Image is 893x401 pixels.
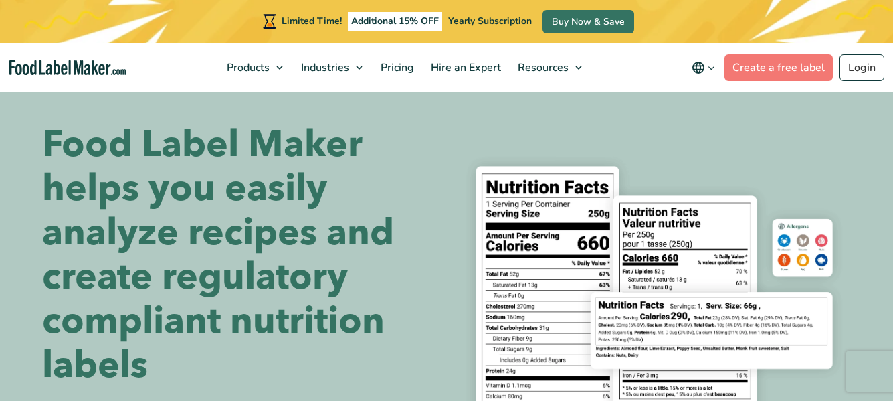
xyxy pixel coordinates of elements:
a: Buy Now & Save [542,10,634,33]
span: Industries [297,60,351,75]
a: Create a free label [724,54,833,81]
span: Limited Time! [282,15,342,27]
a: Login [839,54,884,81]
span: Pricing [377,60,415,75]
a: Pricing [373,43,419,92]
span: Yearly Subscription [448,15,532,27]
span: Additional 15% OFF [348,12,442,31]
span: Products [223,60,271,75]
h1: Food Label Maker helps you easily analyze recipes and create regulatory compliant nutrition labels [42,123,437,388]
a: Industries [293,43,369,92]
a: Hire an Expert [423,43,506,92]
span: Hire an Expert [427,60,502,75]
a: Resources [510,43,589,92]
span: Resources [514,60,570,75]
a: Products [219,43,290,92]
